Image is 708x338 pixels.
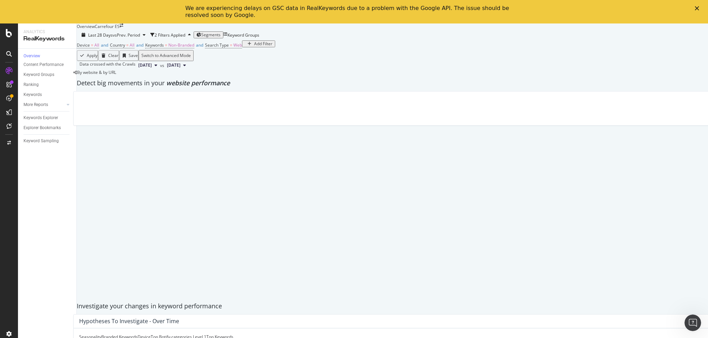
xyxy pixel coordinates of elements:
[130,42,134,48] span: All
[101,42,108,48] span: and
[24,101,48,108] div: More Reports
[77,32,150,38] button: Last 28 DaysvsPrev. Period
[24,137,59,145] div: Keyword Sampling
[95,23,120,29] div: Carrefour ES
[79,318,179,325] div: Hypotheses to Investigate - Over Time
[110,42,125,48] span: Country
[196,42,203,48] span: and
[24,29,71,35] div: Analytics
[24,124,72,132] a: Explorer Bookmarks
[141,53,191,58] div: Switch to Advanced Mode
[166,79,230,87] span: website performance
[94,42,99,48] span: All
[150,29,194,40] button: 2 Filters Applied
[129,53,138,58] div: Save
[254,41,272,46] div: Add Filter
[24,91,72,98] a: Keywords
[205,42,229,48] span: Search Type
[24,71,72,78] a: Keyword Groups
[87,53,97,58] div: Apply
[24,81,39,88] div: Ranking
[77,23,95,29] div: Overview
[167,62,180,68] span: 2025 Sep. 1st
[77,302,708,311] div: Investigate your changes in keyword performance
[24,53,72,60] a: Overview
[113,32,140,38] span: vs Prev. Period
[24,137,72,145] a: Keyword Sampling
[88,32,113,38] span: Last 28 Days
[168,42,194,48] span: Non-Branded
[242,40,275,47] button: Add Filter
[24,101,65,108] a: More Reports
[24,114,72,122] a: Keywords Explorer
[77,50,98,61] button: Apply
[126,42,129,48] span: =
[160,62,164,68] span: vs
[155,32,185,38] div: 2 Filters Applied
[194,31,223,38] button: Segments
[24,114,58,122] div: Keywords Explorer
[24,71,54,78] div: Keyword Groups
[120,23,123,28] div: arrow-right-arrow-left
[119,50,139,61] button: Save
[223,29,259,40] button: Keyword Groups
[24,91,42,98] div: Keywords
[80,61,136,69] div: Data crossed with the Crawls
[201,32,221,38] span: Segments
[233,42,242,48] span: Web
[24,61,64,68] div: Content Performance
[77,69,116,75] span: By website & by URL
[24,81,72,88] a: Ranking
[108,53,119,58] div: Clear
[227,32,259,38] div: Keyword Groups
[91,42,93,48] span: =
[684,315,701,331] iframe: Intercom live chat
[77,79,708,88] div: Detect big movements in your
[136,42,143,48] span: and
[165,42,167,48] span: =
[24,124,61,132] div: Explorer Bookmarks
[230,42,232,48] span: =
[139,50,194,61] button: Switch to Advanced Mode
[24,61,72,68] a: Content Performance
[164,61,189,69] button: [DATE]
[77,42,90,48] span: Device
[98,50,119,61] button: Clear
[73,69,116,75] div: legacy label
[138,62,152,68] span: 2025 Sep. 29th
[145,42,164,48] span: Keywords
[185,5,512,19] div: We are experiencing delays on GSC data in RealKeywords due to a problem with the Google API. The ...
[24,35,71,43] div: RealKeywords
[136,61,160,69] button: [DATE]
[24,53,40,59] div: Overview
[695,6,702,10] div: Close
